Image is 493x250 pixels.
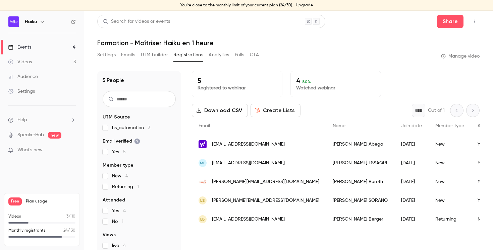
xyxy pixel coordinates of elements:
[394,172,429,191] div: [DATE]
[199,178,207,186] img: majoris.law
[250,50,259,60] button: CTA
[112,218,123,225] span: No
[103,162,133,169] span: Member type
[173,50,203,60] button: Registrations
[8,116,76,123] li: help-dropdown-opener
[8,214,21,220] p: Videos
[212,160,285,167] span: [EMAIL_ADDRESS][DOMAIN_NAME]
[212,216,285,223] span: [EMAIL_ADDRESS][DOMAIN_NAME]
[112,207,126,214] span: Yes
[200,216,205,222] span: EB
[326,154,394,172] div: [PERSON_NAME] ESSAQRI
[200,160,205,166] span: ME
[121,50,135,60] button: Emails
[326,191,394,210] div: [PERSON_NAME] SORANO
[26,199,75,204] span: Plan usage
[296,85,375,91] p: Watched webinar
[125,174,128,178] span: 4
[48,132,61,139] span: new
[212,141,285,148] span: [EMAIL_ADDRESS][DOMAIN_NAME]
[333,123,345,128] span: Name
[103,114,130,120] span: UTM Source
[435,123,464,128] span: Member type
[198,77,277,85] p: 5
[68,147,76,153] iframe: Noticeable Trigger
[17,132,44,139] a: SpeakerHub
[212,178,319,185] span: [PERSON_NAME][EMAIL_ADDRESS][DOMAIN_NAME]
[394,154,429,172] div: [DATE]
[112,124,150,131] span: hs_automation
[192,104,248,117] button: Download CSV
[17,147,43,154] span: What's new
[122,219,123,224] span: 1
[137,184,139,189] span: 1
[394,210,429,229] div: [DATE]
[63,228,75,234] p: / 30
[429,191,471,210] div: New
[326,172,394,191] div: [PERSON_NAME] Bureth
[429,172,471,191] div: New
[326,135,394,154] div: [PERSON_NAME] Abega
[97,50,116,60] button: Settings
[429,210,471,229] div: Returning
[112,149,126,155] span: Yes
[66,215,68,219] span: 3
[123,150,126,154] span: 5
[437,15,463,28] button: Share
[296,3,313,8] a: Upgrade
[198,85,277,91] p: Registered to webinar
[141,50,168,60] button: UTM builder
[103,18,170,25] div: Search for videos or events
[123,209,126,213] span: 4
[394,191,429,210] div: [DATE]
[429,154,471,172] div: New
[103,197,125,203] span: Attended
[63,229,68,233] span: 24
[8,197,22,205] span: Free
[209,50,229,60] button: Analytics
[251,104,300,117] button: Create Lists
[212,197,319,204] span: [PERSON_NAME][EMAIL_ADDRESS][DOMAIN_NAME]
[199,123,210,128] span: Email
[8,73,38,80] div: Audience
[8,59,32,65] div: Videos
[401,123,422,128] span: Join date
[429,135,471,154] div: New
[25,18,37,25] h6: Haiku
[441,53,480,60] a: Manage video
[235,50,244,60] button: Polls
[112,242,126,249] span: live
[8,44,31,51] div: Events
[8,16,19,27] img: Haiku
[103,138,140,145] span: Email verified
[428,107,445,114] p: Out of 1
[302,79,311,84] span: 80 %
[148,126,150,130] span: 3
[103,76,124,84] h1: 5 People
[199,140,207,148] img: yahoo.fr
[296,77,375,85] p: 4
[103,232,116,238] span: Views
[97,39,480,47] h1: Formation - Maîtriser Haiku en 1 heure
[326,210,394,229] div: [PERSON_NAME] Berger
[123,243,126,248] span: 4
[17,116,27,123] span: Help
[200,197,205,203] span: LS
[112,173,128,179] span: New
[112,183,139,190] span: Returning
[66,214,75,220] p: / 10
[8,228,46,234] p: Monthly registrants
[8,88,35,95] div: Settings
[394,135,429,154] div: [DATE]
